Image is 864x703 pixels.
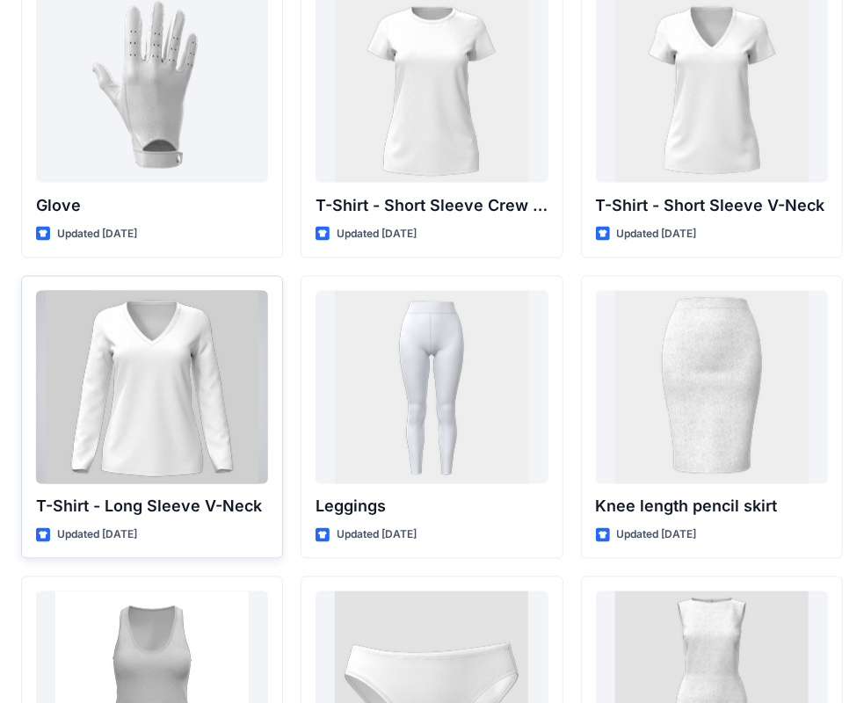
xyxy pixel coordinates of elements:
p: Leggings [316,495,548,519]
p: Updated [DATE] [617,526,697,545]
a: T-Shirt - Long Sleeve V-Neck [36,291,268,484]
p: T-Shirt - Long Sleeve V-Neck [36,495,268,519]
p: Updated [DATE] [57,225,137,243]
p: Glove [36,193,268,218]
p: Knee length pencil skirt [596,495,828,519]
p: Updated [DATE] [337,225,417,243]
p: Updated [DATE] [617,225,697,243]
p: T-Shirt - Short Sleeve Crew Neck [316,193,548,218]
p: Updated [DATE] [337,526,417,545]
a: Knee length pencil skirt [596,291,828,484]
p: T-Shirt - Short Sleeve V-Neck [596,193,828,218]
p: Updated [DATE] [57,526,137,545]
a: Leggings [316,291,548,484]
